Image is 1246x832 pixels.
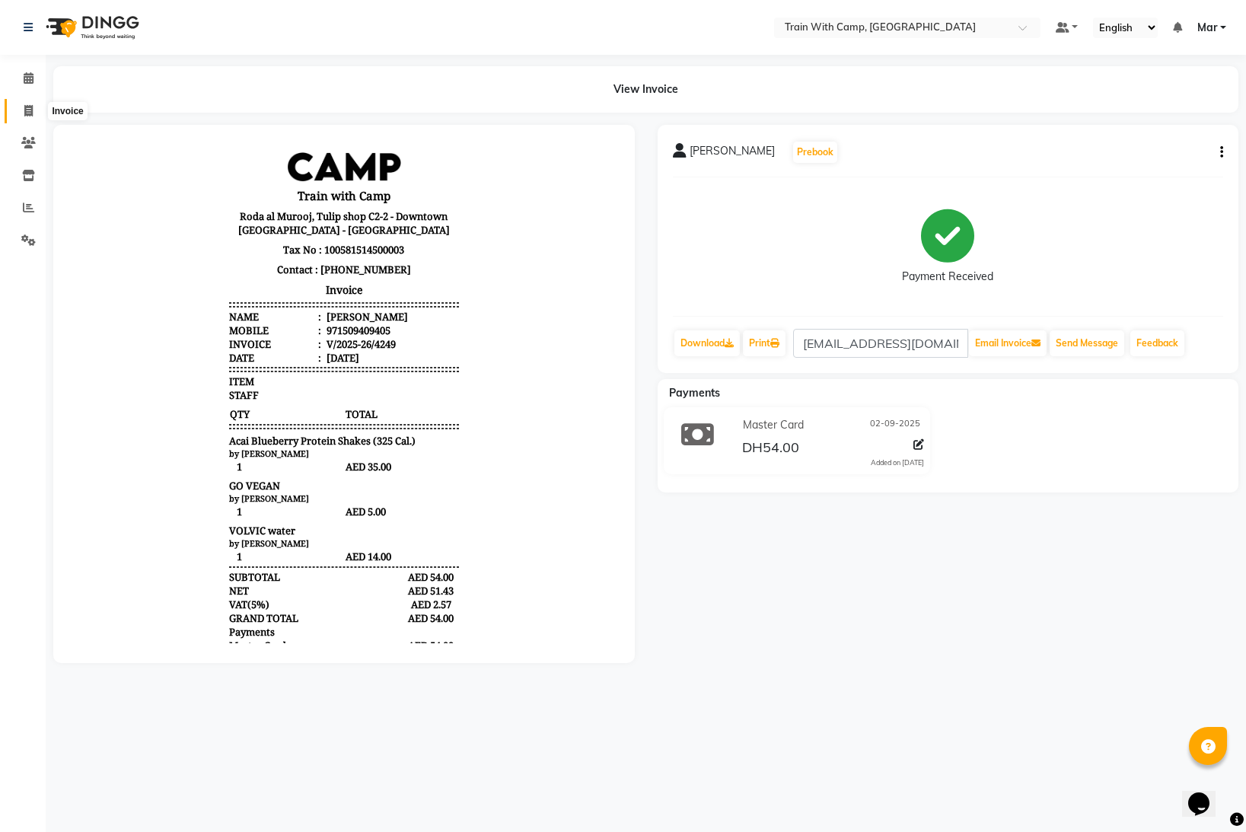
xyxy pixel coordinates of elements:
[39,6,143,49] img: logo
[161,234,186,248] span: ITEM
[161,430,212,444] div: SUBTOTAL
[793,142,837,163] button: Prebook
[48,102,87,120] div: Invoice
[161,319,275,334] span: 1
[870,417,920,433] span: 02-09-2025
[161,211,253,225] div: Date
[674,330,740,356] a: Download
[161,457,201,471] div: ( )
[53,66,1238,113] div: View Invoice
[742,438,799,460] span: DH54.00
[183,457,197,471] span: 5%
[743,330,786,356] a: Print
[161,364,275,379] span: 1
[743,417,804,433] span: Master Card
[161,120,390,139] p: Contact : [PHONE_NUMBER]
[276,409,390,424] span: AED 14.00
[161,457,179,471] span: VAT
[334,444,390,457] div: AED 51.43
[334,457,390,471] div: AED 2.57
[161,471,230,485] div: GRAND TOTAL
[250,183,253,197] span: :
[334,471,390,485] div: AED 54.00
[334,430,390,444] div: AED 54.00
[1130,330,1184,356] a: Feedback
[218,12,333,42] img: file_1664888730116.jpeg
[255,183,322,197] div: 971509409405
[690,143,775,164] span: [PERSON_NAME]
[1197,20,1217,36] span: Mar
[255,170,339,183] div: [PERSON_NAME]
[161,100,390,120] p: Tax No : 100581514500003
[250,211,253,225] span: :
[161,139,390,160] h3: Invoice
[161,266,275,282] span: QTY
[161,409,275,424] span: 1
[161,444,180,457] div: NET
[1050,330,1124,356] button: Send Message
[161,499,218,512] span: Master Card
[902,269,993,285] div: Payment Received
[161,339,212,352] span: GO VEGAN
[161,308,241,319] small: by [PERSON_NAME]
[161,485,206,499] div: Payments
[250,170,253,183] span: :
[250,197,253,211] span: :
[161,352,241,364] small: by [PERSON_NAME]
[161,397,241,409] small: by [PERSON_NAME]
[871,457,924,468] div: Added on [DATE]
[969,330,1047,356] button: Email Invoice
[793,329,968,358] input: enter email
[276,364,390,379] span: AED 5.00
[276,319,390,334] span: AED 35.00
[161,66,390,100] p: Roda al Murooj, Tulip shop C2-2 - Downtown [GEOGRAPHIC_DATA] - [GEOGRAPHIC_DATA]
[161,183,253,197] div: Mobile
[161,197,253,211] div: Invoice
[276,266,390,282] span: TOTAL
[255,197,327,211] div: V/2025-26/4249
[161,294,347,308] span: Acai Blueberry Protein Shakes (325 Cal.)
[334,499,390,512] div: AED 54.00
[161,384,227,397] span: VOLVIC water
[255,211,291,225] div: [DATE]
[1182,771,1231,817] iframe: chat widget
[161,170,253,183] div: Name
[669,386,720,400] span: Payments
[161,248,190,262] span: STAFF
[161,45,390,66] h3: Train with Camp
